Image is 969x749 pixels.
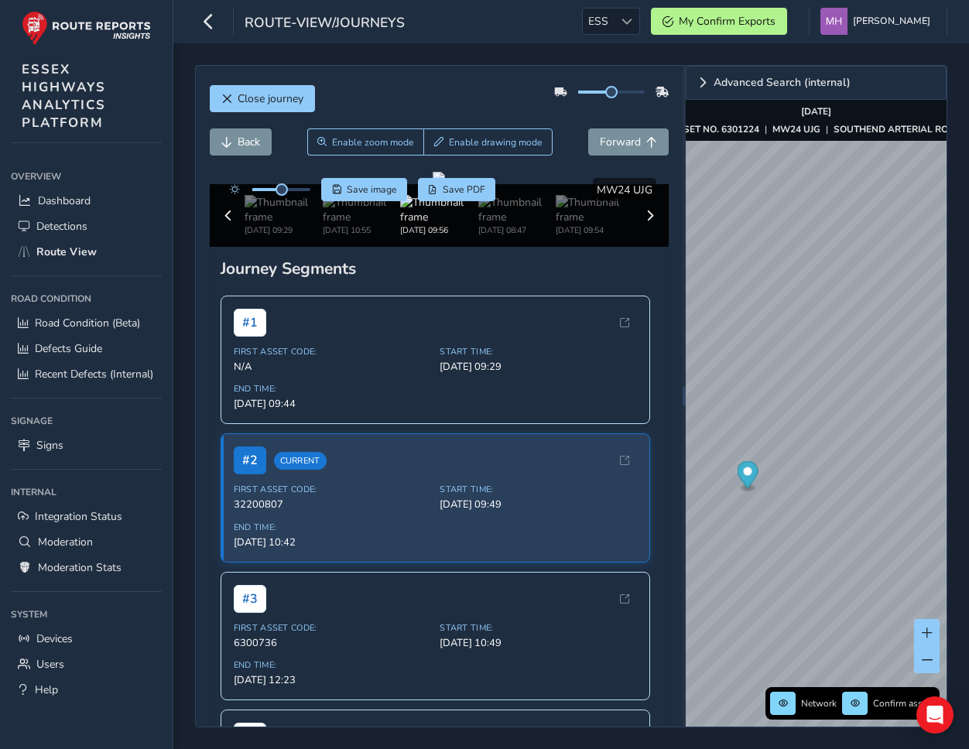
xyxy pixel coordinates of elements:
span: Integration Status [35,509,122,524]
span: My Confirm Exports [679,14,776,29]
a: Road Condition (Beta) [11,310,162,336]
button: Forward [588,128,669,156]
a: Expand [686,66,947,100]
span: Devices [36,631,73,646]
span: Close journey [238,91,303,106]
span: Enable zoom mode [332,136,414,149]
a: Integration Status [11,504,162,529]
span: Signs [36,438,63,453]
img: Thumbnail frame [245,195,323,224]
div: Signage [11,409,162,433]
span: # 3 [234,585,266,613]
a: Detections [11,214,162,239]
span: Road Condition (Beta) [35,316,140,330]
span: Moderation Stats [38,560,122,575]
div: Road Condition [11,287,162,310]
div: Internal [11,481,162,504]
span: Confirm assets [873,697,935,710]
span: Back [238,135,260,149]
span: Route View [36,245,97,259]
span: Start Time: [440,346,637,357]
span: Defects Guide [35,341,102,356]
strong: ASSET NO. 6301224 [670,123,759,135]
span: First Asset Code: [234,346,431,357]
span: Current [274,452,327,470]
span: First Asset Code: [234,484,431,495]
span: Start Time: [440,484,637,495]
strong: [DATE] [801,105,831,118]
button: [PERSON_NAME] [820,8,936,35]
span: [PERSON_NAME] [853,8,930,35]
span: Detections [36,219,87,234]
span: First Asset Code: [234,622,431,634]
button: Zoom [307,128,424,156]
button: Close journey [210,85,315,112]
span: Dashboard [38,193,91,208]
div: System [11,603,162,626]
span: # 2 [234,446,266,474]
span: [DATE] 09:49 [440,498,637,511]
a: Moderation [11,529,162,555]
span: End Time: [234,659,431,671]
span: MW24 UJG [597,183,652,197]
div: | | [670,123,962,135]
span: ESSEX HIGHWAYS ANALYTICS PLATFORM [22,60,106,132]
span: Recent Defects (Internal) [35,367,153,381]
span: [DATE] 09:29 [440,360,637,374]
span: End Time: [234,522,431,533]
div: [DATE] 09:54 [556,224,634,236]
button: PDF [418,178,496,201]
span: Forward [600,135,641,149]
img: rr logo [22,11,151,46]
a: Help [11,677,162,703]
strong: MW24 UJG [772,123,820,135]
span: [DATE] 10:42 [234,535,431,549]
span: [DATE] 09:44 [234,397,431,411]
span: ESS [583,9,614,34]
div: Map marker [737,461,758,493]
div: Open Intercom Messenger [916,696,954,734]
img: Thumbnail frame [478,195,556,224]
span: Help [35,682,58,697]
a: Devices [11,626,162,652]
a: Dashboard [11,188,162,214]
a: Signs [11,433,162,458]
span: Users [36,657,64,672]
div: [DATE] 09:56 [400,224,478,236]
strong: SOUTHEND ARTERIAL ROAD [834,123,962,135]
span: [DATE] 12:23 [234,673,431,687]
span: Moderation [38,535,93,549]
div: [DATE] 08:47 [478,224,556,236]
img: Thumbnail frame [400,195,478,224]
div: [DATE] 10:55 [323,224,401,236]
button: Draw [423,128,553,156]
span: N/A [234,360,431,374]
button: Save [321,178,407,201]
span: # 1 [234,309,266,337]
div: Journey Segments [221,258,659,279]
span: Advanced Search (internal) [714,77,851,88]
img: diamond-layout [820,8,847,35]
a: Moderation Stats [11,555,162,580]
div: Overview [11,165,162,188]
span: Network [801,697,837,710]
span: Enable drawing mode [449,136,543,149]
a: Defects Guide [11,336,162,361]
span: [DATE] 10:49 [440,636,637,650]
button: Back [210,128,272,156]
img: Thumbnail frame [323,195,401,224]
span: Start Time: [440,622,637,634]
span: route-view/journeys [245,13,405,35]
span: 6300736 [234,636,431,650]
button: My Confirm Exports [651,8,787,35]
a: Recent Defects (Internal) [11,361,162,387]
span: End Time: [234,383,431,395]
a: Route View [11,239,162,265]
span: 32200807 [234,498,431,511]
div: [DATE] 09:29 [245,224,323,236]
a: Users [11,652,162,677]
span: Save image [347,183,397,196]
img: Thumbnail frame [556,195,634,224]
span: Save PDF [443,183,485,196]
